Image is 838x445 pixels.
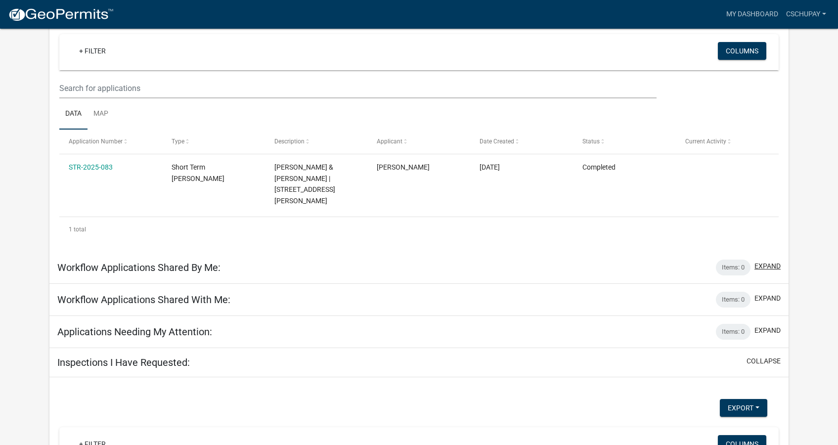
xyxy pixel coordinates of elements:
datatable-header-cell: Applicant [367,130,470,153]
datatable-header-cell: Status [573,130,676,153]
datatable-header-cell: Application Number [59,130,162,153]
span: Applicant [377,138,402,145]
a: Map [88,98,114,130]
button: collapse [747,356,781,366]
div: Items: 0 [716,324,750,340]
datatable-header-cell: Type [162,130,265,153]
div: Items: 0 [716,292,750,308]
h5: Applications Needing My Attention: [57,326,212,338]
a: Data [59,98,88,130]
datatable-header-cell: Date Created [470,130,573,153]
span: Current Activity [685,138,726,145]
button: expand [754,261,781,271]
div: 1 total [59,217,779,242]
button: Export [720,399,767,417]
h5: Workflow Applications Shared By Me: [57,262,221,273]
span: Short Term Rental Registration [172,163,224,182]
a: + Filter [71,42,114,60]
h5: Inspections I Have Requested: [57,356,190,368]
datatable-header-cell: Description [265,130,367,153]
a: cschupay [782,5,830,24]
span: Conrad Schupay [377,163,430,171]
datatable-header-cell: Current Activity [676,130,779,153]
div: Items: 0 [716,260,750,275]
div: collapse [49,16,789,252]
span: 12/20/2024 [480,163,500,171]
a: My Dashboard [722,5,782,24]
button: Columns [718,42,766,60]
span: Type [172,138,184,145]
span: Status [582,138,600,145]
input: Search for applications [59,78,657,98]
span: Completed [582,163,616,171]
span: Description [274,138,305,145]
h5: Workflow Applications Shared With Me: [57,294,230,306]
a: STR-2025-083 [69,163,113,171]
button: expand [754,293,781,304]
span: Date Created [480,138,514,145]
span: SCHUPAY CONRAD & BRIGETTE | 238 SHELTON DR [274,163,335,205]
span: Application Number [69,138,123,145]
button: expand [754,325,781,336]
